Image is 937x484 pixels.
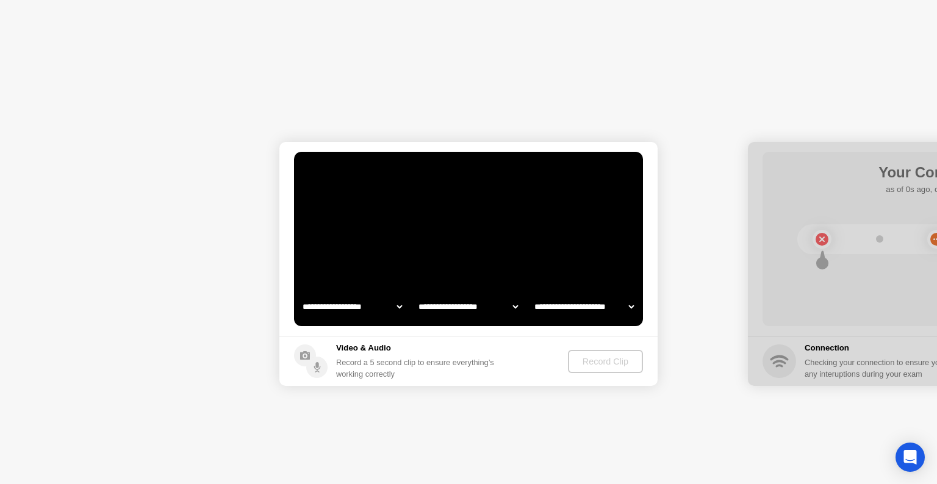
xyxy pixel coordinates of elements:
h5: Video & Audio [336,342,499,354]
div: Record Clip [573,357,638,366]
select: Available cameras [300,294,404,319]
select: Available speakers [416,294,520,319]
button: Record Clip [568,350,643,373]
div: Record a 5 second clip to ensure everything’s working correctly [336,357,499,380]
select: Available microphones [532,294,636,319]
div: Open Intercom Messenger [896,443,925,472]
